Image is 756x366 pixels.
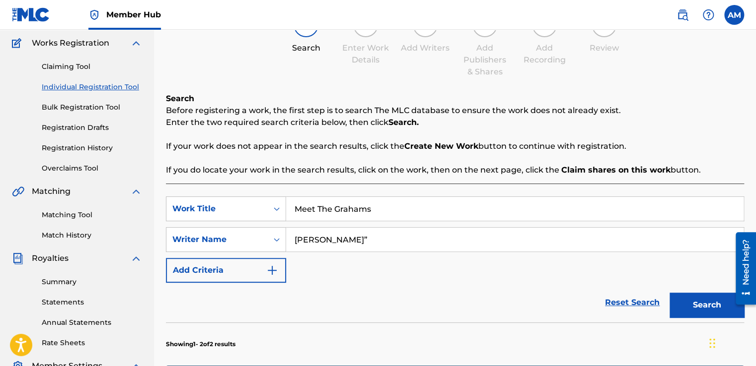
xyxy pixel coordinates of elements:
div: Help [698,5,718,25]
div: Writer Name [172,234,262,245]
img: Matching [12,185,24,197]
b: Search [166,94,194,103]
a: Rate Sheets [42,338,142,348]
div: Add Writers [400,42,450,54]
p: Showing 1 - 2 of 2 results [166,340,235,349]
a: Registration History [42,143,142,153]
div: Enter Work Details [341,42,390,66]
button: Search [670,293,744,317]
a: Bulk Registration Tool [42,102,142,113]
a: Matching Tool [42,210,142,220]
span: Works Registration [32,37,109,49]
span: Royalties [32,252,69,264]
p: If you do locate your work in the search results, click on the work, then on the next page, click... [166,164,744,176]
div: Add Recording [520,42,569,66]
img: MLC Logo [12,7,50,22]
a: Statements [42,297,142,307]
strong: Create New Work [404,141,478,151]
img: Top Rightsholder [88,9,100,21]
button: Add Criteria [166,258,286,283]
span: Matching [32,185,71,197]
strong: Search. [388,118,419,127]
div: Review [579,42,629,54]
img: help [702,9,714,21]
a: Individual Registration Tool [42,82,142,92]
a: Summary [42,277,142,287]
strong: Claim shares on this work [561,165,671,175]
img: search [677,9,688,21]
span: Member Hub [106,9,161,20]
img: expand [130,252,142,264]
a: Registration Drafts [42,122,142,133]
a: Overclaims Tool [42,163,142,174]
div: Drag [709,328,715,358]
img: 9d2ae6d4665cec9f34b9.svg [266,264,278,276]
a: Match History [42,230,142,241]
img: Royalties [12,252,24,264]
img: Works Registration [12,37,25,49]
iframe: Resource Center [728,229,756,308]
p: Before registering a work, the first step is to search The MLC database to ensure the work does n... [166,105,744,117]
a: Reset Search [600,292,665,313]
a: Public Search [673,5,692,25]
a: Annual Statements [42,317,142,328]
form: Search Form [166,196,744,322]
iframe: Chat Widget [706,318,756,366]
a: Claiming Tool [42,61,142,72]
div: Add Publishers & Shares [460,42,510,78]
img: expand [130,185,142,197]
div: User Menu [724,5,744,25]
p: Enter the two required search criteria below, then click [166,117,744,128]
div: Search [281,42,331,54]
div: Work Title [172,203,262,215]
p: If your work does not appear in the search results, click the button to continue with registration. [166,140,744,152]
img: expand [130,37,142,49]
